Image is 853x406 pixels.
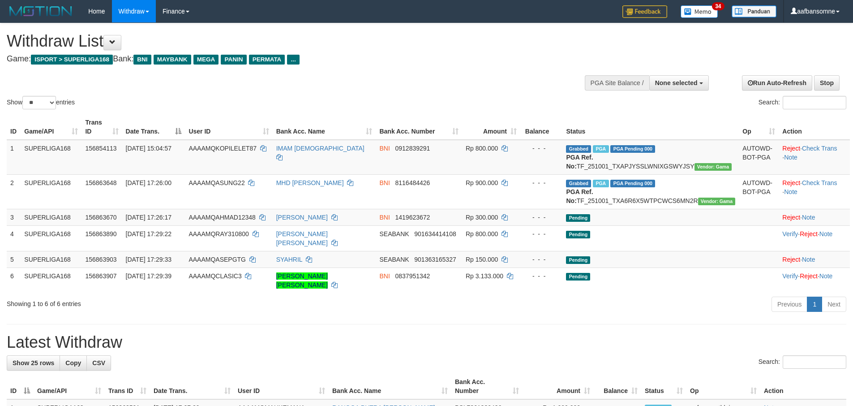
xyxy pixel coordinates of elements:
[524,272,559,281] div: - - -
[185,114,272,140] th: User ID: activate to sort column ascending
[13,359,54,367] span: Show 25 rows
[126,230,171,238] span: [DATE] 17:29:22
[739,174,779,209] td: AUTOWD-BOT-PGA
[379,272,390,280] span: BNI
[451,374,523,399] th: Bank Acc. Number: activate to sort column ascending
[329,374,451,399] th: Bank Acc. Name: activate to sort column ascending
[739,114,779,140] th: Op: activate to sort column ascending
[21,251,81,268] td: SUPERLIGA168
[802,145,837,152] a: Check Trans
[649,75,709,91] button: None selected
[566,256,590,264] span: Pending
[85,256,116,263] span: 156863903
[376,114,462,140] th: Bank Acc. Number: activate to sort column ascending
[189,230,249,238] span: AAAAMQRAY310800
[686,374,760,399] th: Op: activate to sort column ascending
[822,297,846,312] a: Next
[520,114,563,140] th: Balance
[414,256,456,263] span: Copy 901363165327 to clipboard
[562,174,739,209] td: TF_251001_TXA6R6X5WTPCWCS6MN2R
[85,145,116,152] span: 156854113
[21,268,81,293] td: SUPERLIGA168
[462,114,520,140] th: Amount: activate to sort column ascending
[698,198,736,205] span: Vendor URL: https://trx31.1velocity.biz
[7,114,21,140] th: ID
[154,55,191,65] span: MAYBANK
[562,140,739,175] td: TF_251001_TXAPJYSSLWNIXGSWYJSY
[622,5,667,18] img: Feedback.jpg
[7,268,21,293] td: 6
[819,230,833,238] a: Note
[7,374,34,399] th: ID: activate to sort column descending
[276,256,302,263] a: SYAHRIL
[800,230,818,238] a: Reject
[7,32,560,50] h1: Withdraw List
[466,272,503,280] span: Rp 3.133.000
[85,179,116,186] span: 156863648
[742,75,812,91] a: Run Auto-Refresh
[276,272,328,289] a: [PERSON_NAME] [PERSON_NAME]
[807,297,822,312] a: 1
[60,355,87,371] a: Copy
[566,231,590,238] span: Pending
[105,374,150,399] th: Trans ID: activate to sort column ascending
[414,230,456,238] span: Copy 901634414108 to clipboard
[7,296,349,308] div: Showing 1 to 6 of 6 entries
[585,75,649,91] div: PGA Site Balance /
[189,214,255,221] span: AAAAMQAHMAD12348
[86,355,111,371] a: CSV
[524,213,559,222] div: - - -
[566,188,593,204] b: PGA Ref. No:
[524,229,559,238] div: - - -
[732,5,776,17] img: panduan.png
[782,214,800,221] a: Reject
[126,145,171,152] span: [DATE] 15:04:57
[221,55,246,65] span: PANIN
[466,214,498,221] span: Rp 300.000
[779,251,850,268] td: ·
[566,214,590,222] span: Pending
[21,209,81,225] td: SUPERLIGA168
[7,355,60,371] a: Show 25 rows
[7,55,560,64] h4: Game: Bank:
[800,272,818,280] a: Reject
[779,174,850,209] td: · ·
[610,180,655,187] span: PGA Pending
[694,163,732,171] span: Vendor URL: https://trx31.1velocity.biz
[65,359,81,367] span: Copy
[85,214,116,221] span: 156863670
[273,114,376,140] th: Bank Acc. Name: activate to sort column ascending
[7,333,846,351] h1: Latest Withdraw
[772,297,807,312] a: Previous
[379,230,409,238] span: SEABANK
[122,114,185,140] th: Date Trans.: activate to sort column descending
[276,214,328,221] a: [PERSON_NAME]
[524,178,559,187] div: - - -
[395,179,430,186] span: Copy 8116484426 to clipboard
[21,114,81,140] th: Game/API: activate to sort column ascending
[126,272,171,280] span: [DATE] 17:29:39
[287,55,299,65] span: ...
[802,179,837,186] a: Check Trans
[189,145,257,152] span: AAAAMQKOPILELET87
[779,209,850,225] td: ·
[21,225,81,251] td: SUPERLIGA168
[466,256,498,263] span: Rp 150.000
[814,75,840,91] a: Stop
[566,145,591,153] span: Grabbed
[150,374,234,399] th: Date Trans.: activate to sort column ascending
[7,209,21,225] td: 3
[7,96,75,109] label: Show entries
[379,256,409,263] span: SEABANK
[276,145,364,152] a: IMAM [DEMOGRAPHIC_DATA]
[779,114,850,140] th: Action
[655,79,698,86] span: None selected
[594,374,641,399] th: Balance: activate to sort column ascending
[21,140,81,175] td: SUPERLIGA168
[739,140,779,175] td: AUTOWD-BOT-PGA
[784,154,797,161] a: Note
[524,255,559,264] div: - - -
[782,272,798,280] a: Verify
[566,180,591,187] span: Grabbed
[562,114,739,140] th: Status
